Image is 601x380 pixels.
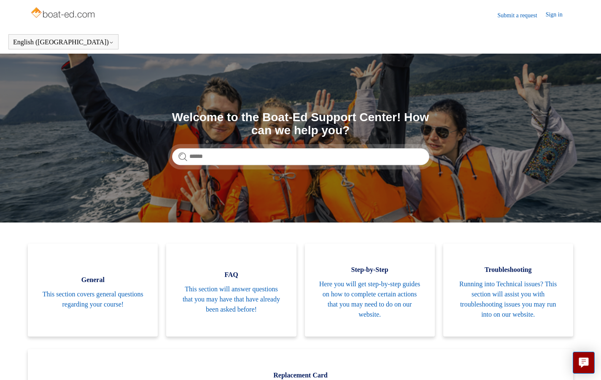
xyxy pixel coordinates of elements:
a: Sign in [546,10,571,20]
a: Submit a request [498,11,546,20]
a: FAQ This section will answer questions that you may have that have already been asked before! [166,244,296,337]
a: Step-by-Step Here you will get step-by-step guides on how to complete certain actions that you ma... [305,244,435,337]
img: Boat-Ed Help Center home page [30,5,97,22]
a: Troubleshooting Running into Technical issues? This section will assist you with troubleshooting ... [443,244,573,337]
span: FAQ [179,270,283,280]
a: General This section covers general questions regarding your course! [28,244,158,337]
span: Here you will get step-by-step guides on how to complete certain actions that you may need to do ... [318,279,422,320]
span: This section covers general questions regarding your course! [40,289,145,309]
span: This section will answer questions that you may have that have already been asked before! [179,284,283,315]
span: Running into Technical issues? This section will assist you with troubleshooting issues you may r... [456,279,561,320]
span: Step-by-Step [318,265,422,275]
span: Troubleshooting [456,265,561,275]
input: Search [172,148,429,165]
h1: Welcome to the Boat-Ed Support Center! How can we help you? [172,111,429,137]
span: General [40,275,145,285]
button: English ([GEOGRAPHIC_DATA]) [13,38,114,46]
button: Live chat [573,352,595,374]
